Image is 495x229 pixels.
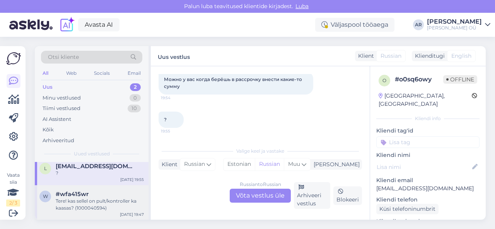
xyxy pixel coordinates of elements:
[43,137,74,145] div: Arhiveeritud
[164,76,303,89] span: Можно у вас когда берёшь в рассрочку внести какие-то сумму
[59,17,75,33] img: explore-ai
[395,75,443,84] div: # o0sq6owy
[382,77,386,83] span: o
[376,204,439,214] div: Küsi telefoninumbrit
[120,177,144,183] div: [DATE] 19:55
[158,51,190,61] label: Uus vestlus
[376,115,480,122] div: Kliendi info
[56,198,144,212] div: Tere! kas sellel on pult/kontroller ka kaasas? (1000040594)
[43,115,71,123] div: AI Assistent
[381,52,401,60] span: Russian
[43,105,80,112] div: Tiimi vestlused
[159,160,178,169] div: Klient
[43,126,54,134] div: Kõik
[164,117,167,122] span: ?
[184,160,205,169] span: Russian
[56,163,136,170] span: lenapavlova294@gmail.com
[130,94,141,102] div: 0
[376,196,480,204] p: Kliendi telefon
[224,158,255,170] div: Estonian
[376,184,480,193] p: [EMAIL_ADDRESS][DOMAIN_NAME]
[48,53,79,61] span: Otsi kliente
[126,68,142,78] div: Email
[161,128,190,134] span: 19:55
[6,52,21,65] img: Askly Logo
[413,19,424,30] div: AR
[78,18,119,31] a: Avasta AI
[427,19,482,25] div: [PERSON_NAME]
[293,3,311,10] span: Luba
[6,200,20,207] div: 2 / 3
[56,191,89,198] span: #wfa415wr
[41,68,50,78] div: All
[161,95,190,101] span: 19:54
[376,127,480,135] p: Kliendi tag'id
[92,68,111,78] div: Socials
[427,25,482,31] div: [PERSON_NAME] OÜ
[377,163,471,171] input: Lisa nimi
[56,170,144,177] div: ?
[376,217,480,226] p: Klienditeekond
[379,92,472,108] div: [GEOGRAPHIC_DATA], [GEOGRAPHIC_DATA]
[376,136,480,148] input: Lisa tag
[128,105,141,112] div: 10
[120,212,144,217] div: [DATE] 19:47
[311,160,360,169] div: [PERSON_NAME]
[240,181,281,188] div: Russian to Russian
[376,151,480,159] p: Kliendi nimi
[443,75,477,84] span: Offline
[6,172,20,207] div: Vaata siia
[355,52,374,60] div: Klient
[44,165,47,171] span: l
[333,186,362,205] div: Blokeeri
[230,189,291,203] div: Võta vestlus üle
[74,150,110,157] span: Uued vestlused
[43,94,81,102] div: Minu vestlused
[427,19,490,31] a: [PERSON_NAME][PERSON_NAME] OÜ
[65,68,78,78] div: Web
[130,83,141,91] div: 2
[294,182,330,209] div: Arhiveeri vestlus
[255,158,284,170] div: Russian
[288,160,300,167] span: Muu
[43,193,48,199] span: w
[412,52,445,60] div: Klienditugi
[315,18,394,32] div: Väljaspool tööaega
[159,148,362,155] div: Valige keel ja vastake
[451,52,471,60] span: English
[376,176,480,184] p: Kliendi email
[43,83,53,91] div: Uus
